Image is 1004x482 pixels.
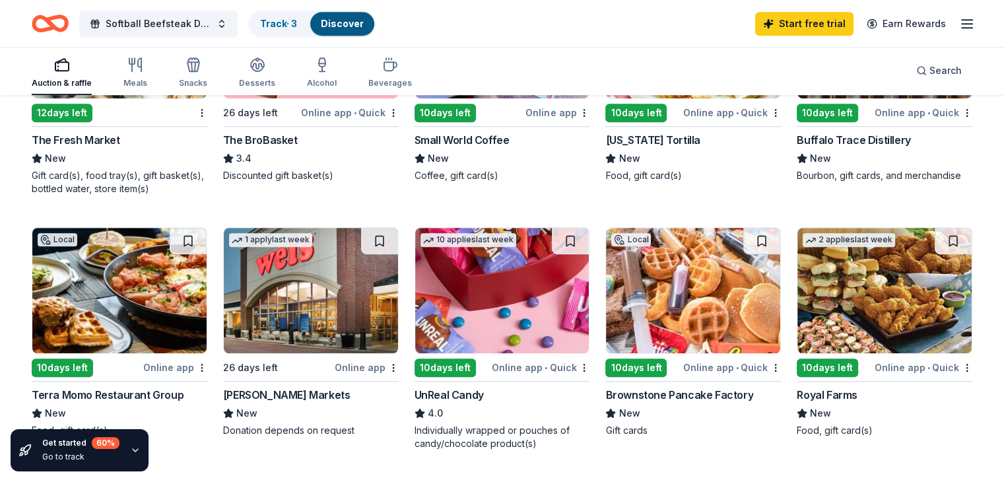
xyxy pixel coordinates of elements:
[415,169,590,182] div: Coffee, gift card(s)
[42,452,119,462] div: Go to track
[223,424,399,437] div: Donation depends on request
[605,227,781,437] a: Image for Brownstone Pancake FactoryLocal10days leftOnline app•QuickBrownstone Pancake FactoryNew...
[223,105,278,121] div: 26 days left
[32,104,92,122] div: 12 days left
[619,405,640,421] span: New
[223,360,278,376] div: 26 days left
[736,362,739,373] span: •
[683,104,781,121] div: Online app Quick
[611,233,651,246] div: Local
[335,359,399,376] div: Online app
[239,52,275,95] button: Desserts
[45,405,66,421] span: New
[797,359,858,377] div: 10 days left
[32,169,207,195] div: Gift card(s), food tray(s), gift basket(s), bottled water, store item(s)
[79,11,238,37] button: Softball Beefsteak Dinner and Tricky Tray
[929,63,962,79] span: Search
[179,52,207,95] button: Snacks
[415,424,590,450] div: Individually wrapped or pouches of candy/chocolate product(s)
[415,227,590,450] a: Image for UnReal Candy10 applieslast week10days leftOnline app•QuickUnReal Candy4.0Individually w...
[545,362,547,373] span: •
[810,151,831,166] span: New
[606,228,780,353] img: Image for Brownstone Pancake Factory
[428,405,443,421] span: 4.0
[803,233,895,247] div: 2 applies last week
[605,359,667,377] div: 10 days left
[605,132,700,148] div: [US_STATE] Tortilla
[875,359,972,376] div: Online app Quick
[32,227,207,437] a: Image for Terra Momo Restaurant GroupLocal10days leftOnline appTerra Momo Restaurant GroupNewFood...
[223,132,298,148] div: The BroBasket
[223,227,399,437] a: Image for Weis Markets1 applylast week26 days leftOnline app[PERSON_NAME] MarketsNewDonation depe...
[229,233,312,247] div: 1 apply last week
[239,78,275,88] div: Desserts
[415,228,589,353] img: Image for UnReal Candy
[797,169,972,182] div: Bourbon, gift cards, and merchandise
[223,387,351,403] div: [PERSON_NAME] Markets
[38,233,77,246] div: Local
[420,233,516,247] div: 10 applies last week
[32,132,120,148] div: The Fresh Market
[605,387,753,403] div: Brownstone Pancake Factory
[906,57,972,84] button: Search
[307,78,337,88] div: Alcohol
[810,405,831,421] span: New
[415,132,510,148] div: Small World Coffee
[248,11,376,37] button: Track· 3Discover
[32,387,184,403] div: Terra Momo Restaurant Group
[415,359,476,377] div: 10 days left
[123,52,147,95] button: Meals
[415,387,484,403] div: UnReal Candy
[32,52,92,95] button: Auction & raffle
[875,104,972,121] div: Online app Quick
[179,78,207,88] div: Snacks
[605,104,667,122] div: 10 days left
[45,151,66,166] span: New
[307,52,337,95] button: Alcohol
[260,18,297,29] a: Track· 3
[32,359,93,377] div: 10 days left
[755,12,853,36] a: Start free trial
[321,18,364,29] a: Discover
[143,359,207,376] div: Online app
[859,12,954,36] a: Earn Rewards
[525,104,589,121] div: Online app
[797,228,972,353] img: Image for Royal Farms
[224,228,398,353] img: Image for Weis Markets
[797,227,972,437] a: Image for Royal Farms2 applieslast week10days leftOnline app•QuickRoyal FarmsNewFood, gift card(s)
[605,424,781,437] div: Gift cards
[797,387,857,403] div: Royal Farms
[236,405,257,421] span: New
[797,132,910,148] div: Buffalo Trace Distillery
[106,16,211,32] span: Softball Beefsteak Dinner and Tricky Tray
[428,151,449,166] span: New
[32,8,69,39] a: Home
[736,108,739,118] span: •
[415,104,476,122] div: 10 days left
[797,424,972,437] div: Food, gift card(s)
[368,78,412,88] div: Beverages
[354,108,356,118] span: •
[42,437,119,449] div: Get started
[92,437,119,449] div: 60 %
[32,78,92,88] div: Auction & raffle
[927,108,930,118] span: •
[927,362,930,373] span: •
[236,151,251,166] span: 3.4
[619,151,640,166] span: New
[492,359,589,376] div: Online app Quick
[368,52,412,95] button: Beverages
[301,104,399,121] div: Online app Quick
[123,78,147,88] div: Meals
[683,359,781,376] div: Online app Quick
[223,169,399,182] div: Discounted gift basket(s)
[32,228,207,353] img: Image for Terra Momo Restaurant Group
[605,169,781,182] div: Food, gift card(s)
[797,104,858,122] div: 10 days left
